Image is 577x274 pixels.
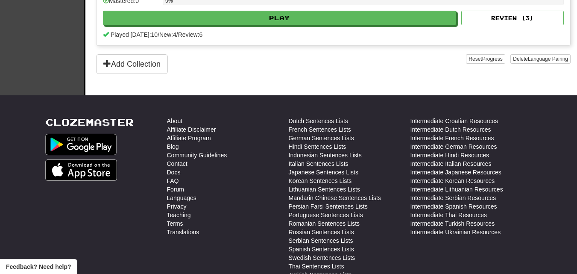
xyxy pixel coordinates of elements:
[289,151,362,159] a: Indonesian Sentences Lists
[289,202,368,211] a: Persian Farsi Sentences Lists
[167,211,191,219] a: Teaching
[461,11,564,25] button: Review (3)
[96,54,168,74] button: Add Collection
[410,211,487,219] a: Intermediate Thai Resources
[289,159,349,168] a: Italian Sentences Lists
[167,194,196,202] a: Languages
[289,168,358,177] a: Japanese Sentences Lists
[289,177,352,185] a: Korean Sentences Lists
[167,219,183,228] a: Terms
[176,31,178,38] span: /
[410,194,496,202] a: Intermediate Serbian Resources
[167,159,187,168] a: Contact
[410,117,498,125] a: Intermediate Croatian Resources
[167,168,181,177] a: Docs
[167,151,227,159] a: Community Guidelines
[167,117,183,125] a: About
[482,56,503,62] span: Progress
[103,11,456,25] button: Play
[158,31,159,38] span: /
[289,236,353,245] a: Serbian Sentences Lists
[167,142,179,151] a: Blog
[167,228,199,236] a: Translations
[45,134,117,155] img: Get it on Google Play
[410,159,492,168] a: Intermediate Italian Resources
[167,185,184,194] a: Forum
[167,125,216,134] a: Affiliate Disclaimer
[410,219,495,228] a: Intermediate Turkish Resources
[528,56,568,62] span: Language Pairing
[410,125,491,134] a: Intermediate Dutch Resources
[159,31,176,38] span: New: 4
[410,228,501,236] a: Intermediate Ukrainian Resources
[289,194,381,202] a: Mandarin Chinese Sentences Lists
[410,177,495,185] a: Intermediate Korean Resources
[410,168,501,177] a: Intermediate Japanese Resources
[466,54,505,64] button: ResetProgress
[510,54,571,64] button: DeleteLanguage Pairing
[289,134,354,142] a: German Sentences Lists
[289,219,360,228] a: Romanian Sentences Lists
[410,151,489,159] a: Intermediate Hindi Resources
[410,185,503,194] a: Intermediate Lithuanian Resources
[111,31,158,38] span: Played [DATE]: 10
[6,262,71,271] span: Open feedback widget
[410,202,497,211] a: Intermediate Spanish Resources
[410,142,497,151] a: Intermediate German Resources
[167,134,211,142] a: Affiliate Program
[167,177,179,185] a: FAQ
[289,245,354,253] a: Spanish Sentences Lists
[45,117,134,127] a: Clozemaster
[289,117,348,125] a: Dutch Sentences Lists
[45,159,117,181] img: Get it on App Store
[289,125,351,134] a: French Sentences Lists
[289,142,346,151] a: Hindi Sentences Lists
[410,134,494,142] a: Intermediate French Resources
[289,262,344,271] a: Thai Sentences Lists
[289,185,360,194] a: Lithuanian Sentences Lists
[167,202,187,211] a: Privacy
[289,228,354,236] a: Russian Sentences Lists
[289,211,363,219] a: Portuguese Sentences Lists
[289,253,355,262] a: Swedish Sentences Lists
[178,31,203,38] span: Review: 6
